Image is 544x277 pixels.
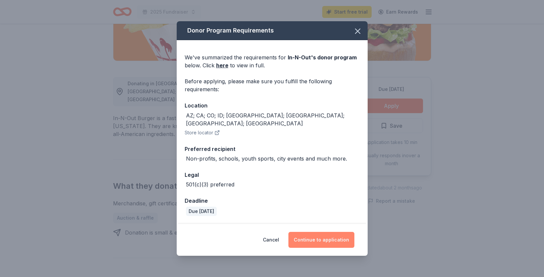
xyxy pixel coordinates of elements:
div: Location [185,101,360,110]
div: Preferred recipient [185,145,360,153]
div: Before applying, please make sure you fulfill the following requirements: [185,77,360,93]
div: Deadline [185,196,360,205]
button: Store locator [185,129,220,137]
div: Due [DATE] [186,207,217,216]
div: We've summarized the requirements for below. Click to view in full. [185,53,360,69]
a: here [216,61,228,69]
div: 501(c)(3) preferred [186,180,234,188]
div: Non-profits, schools, youth sports, city events and much more. [186,155,347,163]
div: Donor Program Requirements [177,21,368,40]
div: Legal [185,171,360,179]
button: Cancel [263,232,279,248]
button: Continue to application [288,232,354,248]
span: In-N-Out 's donor program [288,54,357,61]
div: AZ; CA; CO; ID; [GEOGRAPHIC_DATA]; [GEOGRAPHIC_DATA]; [GEOGRAPHIC_DATA]; [GEOGRAPHIC_DATA] [186,111,360,127]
